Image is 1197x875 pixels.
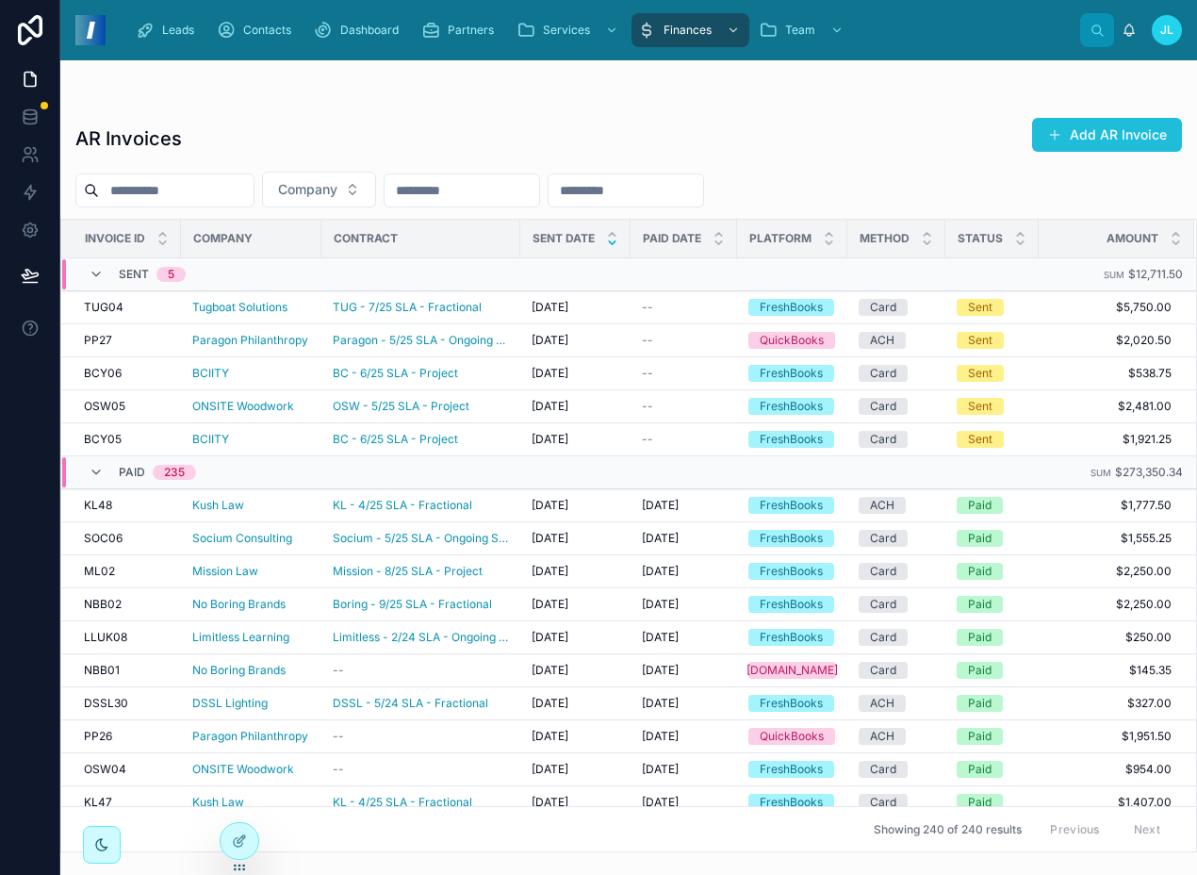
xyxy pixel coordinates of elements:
a: [DATE] [532,366,619,381]
span: Services [543,23,590,38]
a: $2,020.50 [1040,333,1172,348]
div: Paid [968,497,992,514]
a: Paragon - 5/25 SLA - Ongoing Support [333,333,509,348]
a: [DATE] [532,663,619,678]
div: Card [870,563,896,580]
div: [DOMAIN_NAME] [746,662,838,679]
a: Paid [957,563,1027,580]
a: -- [642,300,726,315]
span: OSW04 [84,762,126,777]
a: Socium - 5/25 SLA - Ongoing Support [333,531,509,546]
span: No Boring Brands [192,663,286,678]
a: $2,250.00 [1040,564,1172,579]
span: TUG - 7/25 SLA - Fractional [333,300,482,315]
a: -- [642,399,726,414]
a: Limitless Learning [192,630,310,645]
a: PP27 [84,333,170,348]
a: [DATE] [642,729,726,744]
span: Paid [119,465,145,480]
span: $5,750.00 [1040,300,1172,315]
a: Card [859,662,934,679]
a: FreshBooks [748,497,836,514]
a: -- [642,432,726,447]
span: Finances [664,23,712,38]
a: [DATE] [532,564,619,579]
span: Boring - 9/25 SLA - Fractional [333,597,492,612]
div: Paid [968,596,992,613]
a: FreshBooks [748,596,836,613]
span: Dashboard [340,23,399,38]
a: [DATE] [532,630,619,645]
div: FreshBooks [760,497,823,514]
a: ACH [859,728,934,745]
span: NBB02 [84,597,122,612]
a: Card [859,596,934,613]
a: ONSITE Woodwork [192,399,294,414]
span: [DATE] [642,531,679,546]
div: Paid [968,530,992,547]
a: $327.00 [1040,696,1172,711]
a: LLUK08 [84,630,170,645]
a: DSSL30 [84,696,170,711]
span: [DATE] [642,762,679,777]
a: Card [859,365,934,382]
a: BCIITY [192,432,310,447]
span: [DATE] [532,531,568,546]
a: -- [333,762,509,777]
a: BC - 6/25 SLA - Project [333,366,509,381]
a: KL - 4/25 SLA - Fractional [333,498,509,513]
a: Card [859,761,934,778]
span: $1,951.50 [1040,729,1172,744]
a: OSW - 5/25 SLA - Project [333,399,469,414]
a: FreshBooks [748,761,836,778]
span: -- [642,300,653,315]
span: OSW05 [84,399,125,414]
a: Tugboat Solutions [192,300,287,315]
div: FreshBooks [760,761,823,778]
div: Sent [968,332,992,349]
a: $2,481.00 [1040,399,1172,414]
span: [DATE] [642,564,679,579]
a: Card [859,431,934,448]
a: Mission Law [192,564,258,579]
a: FreshBooks [748,398,836,415]
a: FreshBooks [748,530,836,547]
a: Sent [957,365,1027,382]
span: [DATE] [532,498,568,513]
a: No Boring Brands [192,597,310,612]
div: ACH [870,695,894,712]
span: Company [278,180,337,199]
span: $250.00 [1040,630,1172,645]
a: $1,555.25 [1040,531,1172,546]
a: $145.35 [1040,663,1172,678]
div: Card [870,398,896,415]
span: KL48 [84,498,112,513]
a: $538.75 [1040,366,1172,381]
span: ML02 [84,564,115,579]
a: Sent [957,398,1027,415]
a: No Boring Brands [192,663,310,678]
a: BCIITY [192,366,229,381]
a: QuickBooks [748,332,836,349]
span: -- [642,432,653,447]
a: [DATE] [642,696,726,711]
a: Limitless Learning [192,630,289,645]
a: -- [642,333,726,348]
span: SOC06 [84,531,123,546]
a: [DATE] [532,432,619,447]
a: -- [333,663,509,678]
span: LLUK08 [84,630,127,645]
a: FreshBooks [748,695,836,712]
span: Team [785,23,815,38]
span: [DATE] [532,432,568,447]
a: SOC06 [84,531,170,546]
a: NBB02 [84,597,170,612]
a: ONSITE Woodwork [192,762,294,777]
